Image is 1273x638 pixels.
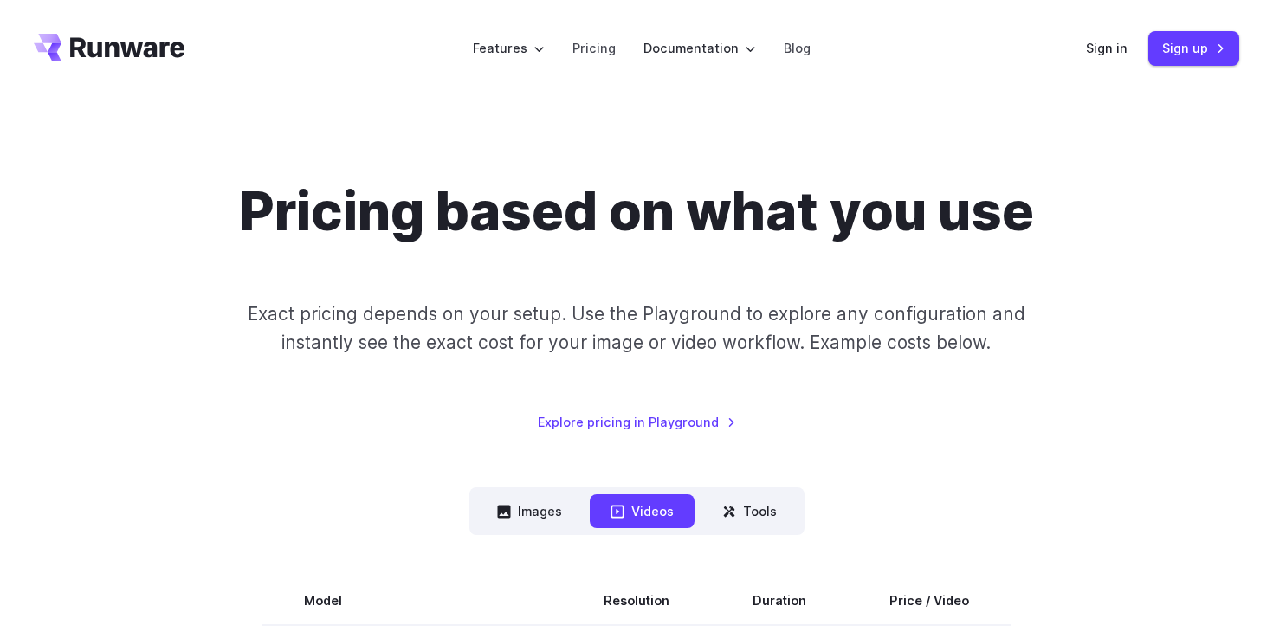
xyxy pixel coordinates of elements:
button: Videos [590,494,695,528]
label: Documentation [643,38,756,58]
button: Images [476,494,583,528]
a: Blog [784,38,811,58]
a: Explore pricing in Playground [538,412,736,432]
th: Price / Video [848,577,1011,625]
a: Sign in [1086,38,1128,58]
label: Features [473,38,545,58]
th: Model [262,577,562,625]
p: Exact pricing depends on your setup. Use the Playground to explore any configuration and instantl... [215,300,1058,358]
a: Sign up [1148,31,1239,65]
th: Resolution [562,577,711,625]
button: Tools [701,494,798,528]
a: Go to / [34,34,184,61]
th: Duration [711,577,848,625]
h1: Pricing based on what you use [240,180,1034,244]
a: Pricing [572,38,616,58]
